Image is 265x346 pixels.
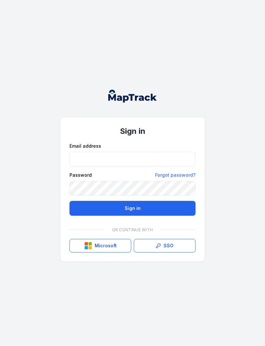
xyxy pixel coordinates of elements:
label: Email address [69,143,101,149]
a: Forgot password? [155,172,196,178]
a: SSO [134,239,196,252]
nav: Global [101,90,164,103]
button: Sign in [69,201,196,216]
h1: Sign in [69,126,196,136]
label: Password [69,172,92,178]
div: Or continue with [69,223,196,236]
button: Microsoft [69,239,131,252]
